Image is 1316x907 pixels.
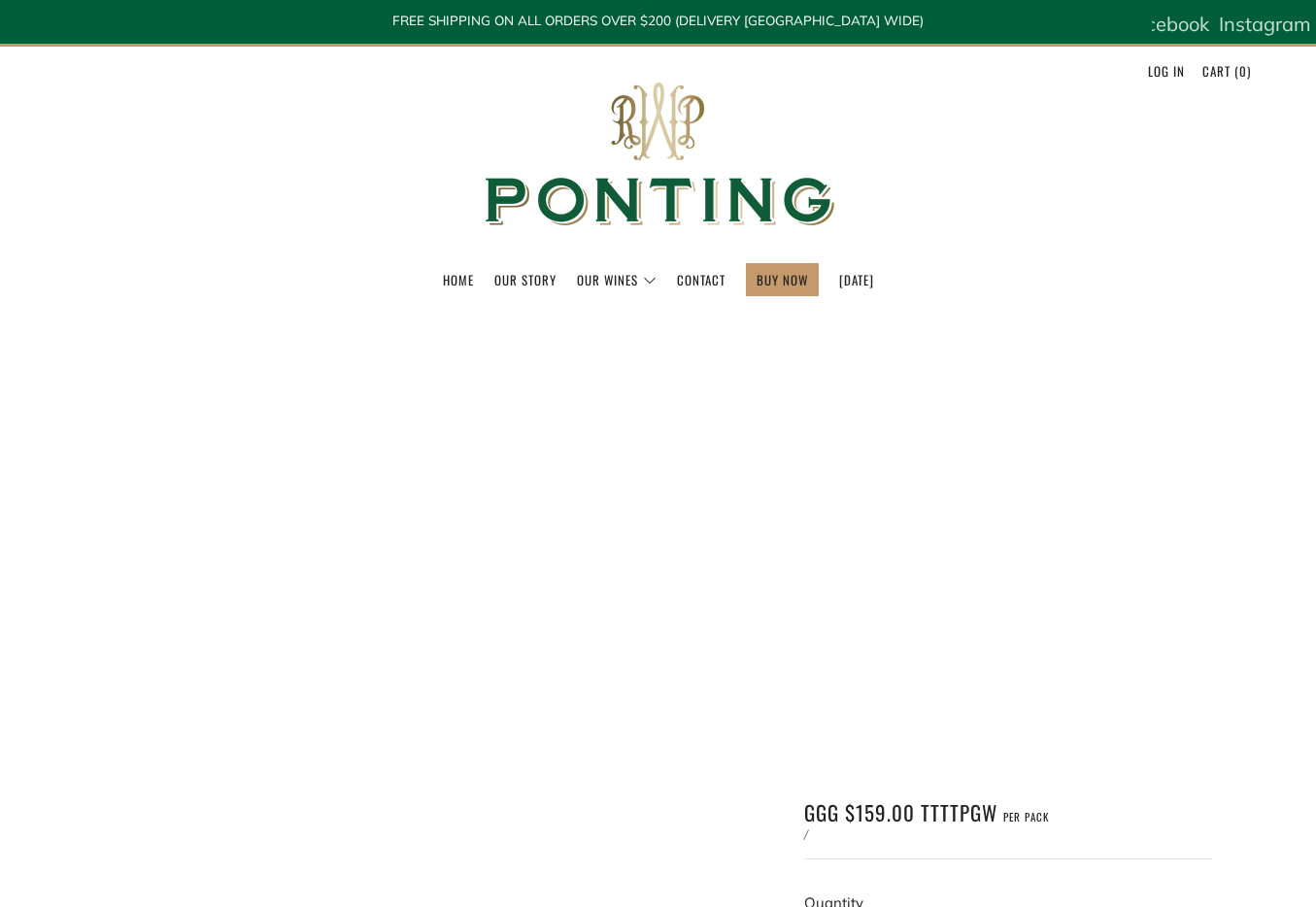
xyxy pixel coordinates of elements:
[804,797,960,827] span: ggg $159.00 tttt
[494,264,557,295] a: Our Story
[1219,5,1311,44] a: Instagram
[1239,61,1247,81] span: 0
[1124,12,1209,36] span: Facebook
[804,826,808,842] span: /
[839,264,874,295] a: [DATE]
[464,47,853,263] img: Ponting Wines
[1003,810,1049,824] span: per pack
[1148,55,1185,86] a: Log in
[1202,55,1251,86] a: Cart (0)
[1124,5,1209,44] a: Facebook
[577,264,657,295] a: Our Wines
[804,797,997,827] span: pgw
[1219,12,1311,36] span: Instagram
[677,264,725,295] a: Contact
[757,264,808,295] a: BUY NOW
[443,264,474,295] a: Home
